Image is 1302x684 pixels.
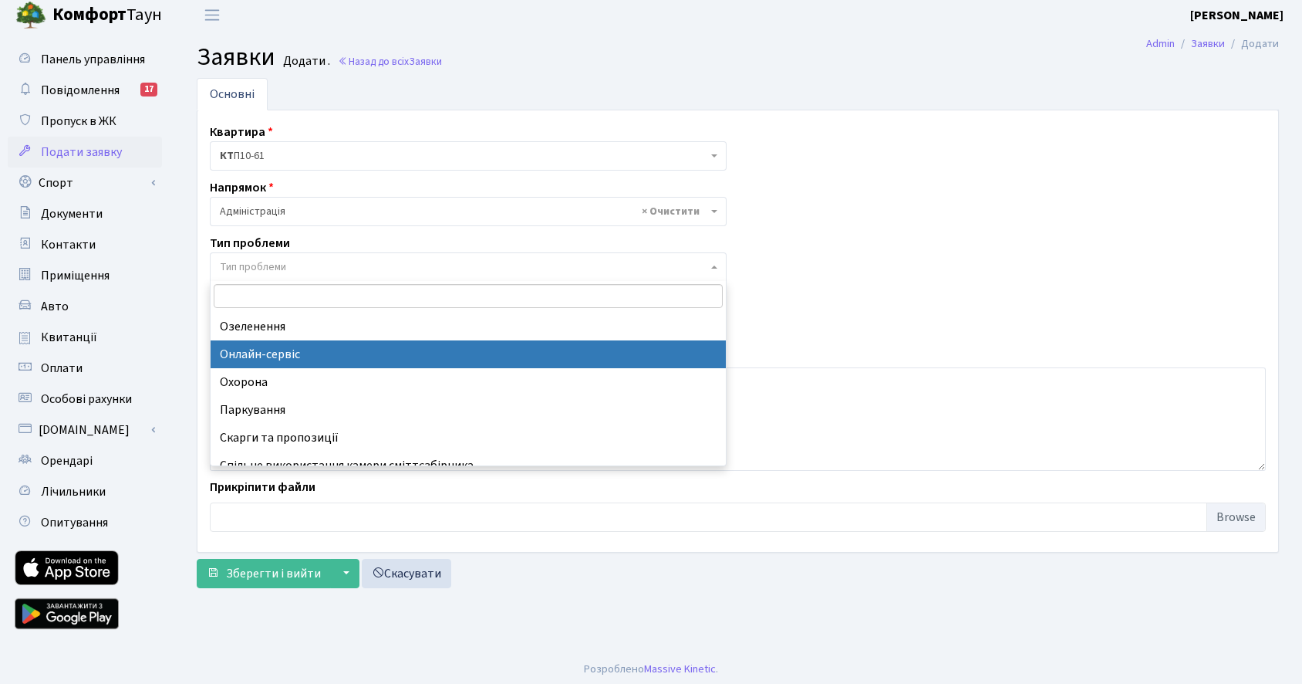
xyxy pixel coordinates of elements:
span: Авто [41,298,69,315]
label: Тип проблеми [210,234,290,252]
li: Додати [1225,36,1279,52]
a: Панель управління [8,44,162,75]
a: Особові рахунки [8,384,162,415]
a: Лічильники [8,476,162,507]
button: Зберегти і вийти [197,559,331,588]
a: Опитування [8,507,162,538]
b: Комфорт [52,2,126,27]
a: Спорт [8,168,162,198]
label: Квартира [210,123,273,141]
span: Опитування [41,514,108,531]
span: Пропуск в ЖК [41,113,116,130]
a: Назад до всіхЗаявки [338,54,442,69]
li: Спільне використання камери сміттєзбірника [211,452,726,479]
b: КТ [220,148,234,164]
span: Адміністрація [210,197,727,226]
li: Паркування [211,396,726,424]
span: Лічильники [41,483,106,500]
a: Скасувати [362,559,451,588]
label: Напрямок [210,178,274,197]
span: Адміністрація [220,204,707,219]
span: Квитанції [41,329,97,346]
small: Додати . [280,54,330,69]
a: Контакти [8,229,162,260]
a: Документи [8,198,162,229]
a: Орендарі [8,445,162,476]
a: [PERSON_NAME] [1190,6,1283,25]
a: Оплати [8,353,162,384]
li: Онлайн-сервіс [211,340,726,368]
button: Переключити навігацію [193,2,231,28]
li: Скарги та пропозиції [211,424,726,452]
a: Подати заявку [8,137,162,168]
span: Заявки [409,54,442,69]
span: Орендарі [41,452,93,469]
span: Особові рахунки [41,391,132,408]
li: Озеленення [211,313,726,340]
a: Авто [8,291,162,322]
span: Повідомлення [41,82,120,99]
nav: breadcrumb [1123,28,1302,60]
a: Повідомлення17 [8,75,162,106]
a: Приміщення [8,260,162,291]
span: Видалити всі елементи [642,204,700,219]
div: 17 [140,83,157,97]
span: Контакти [41,236,96,253]
div: Розроблено . [584,661,718,678]
span: Зберегти і вийти [226,565,321,582]
span: Таун [52,2,162,29]
a: [DOMAIN_NAME] [8,415,162,445]
a: Massive Kinetic [644,661,716,677]
a: Пропуск в ЖК [8,106,162,137]
span: Приміщення [41,267,110,284]
span: Заявки [197,39,275,75]
span: Документи [41,205,103,222]
span: Оплати [41,360,83,377]
a: Admin [1146,36,1175,52]
span: <b>КТ</b>&nbsp;&nbsp;&nbsp;&nbsp;П10-61 [210,141,727,171]
span: Подати заявку [41,144,122,161]
label: Прикріпити файли [210,478,315,496]
li: Охорона [211,368,726,396]
a: Заявки [1191,36,1225,52]
b: [PERSON_NAME] [1190,7,1283,24]
span: <b>КТ</b>&nbsp;&nbsp;&nbsp;&nbsp;П10-61 [220,148,707,164]
a: Основні [197,78,268,110]
span: Тип проблеми [220,259,286,275]
span: Панель управління [41,51,145,68]
a: Квитанції [8,322,162,353]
